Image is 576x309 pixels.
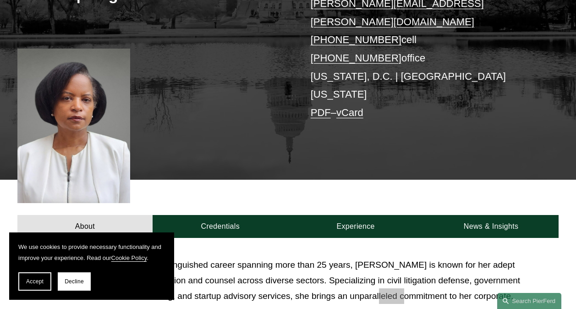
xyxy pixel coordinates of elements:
a: Credentials [153,215,288,238]
a: Experience [288,215,423,238]
a: vCard [336,107,363,118]
a: [PHONE_NUMBER] [311,52,401,64]
section: Cookie banner [9,232,174,300]
a: PDF [311,107,331,118]
p: We use cookies to provide necessary functionality and improve your experience. Read our . [18,242,165,263]
span: Decline [65,278,84,285]
a: About [17,215,153,238]
a: [PHONE_NUMBER] [311,34,401,45]
a: News & Insights [423,215,559,238]
a: Search this site [497,293,561,309]
a: Cookie Policy [111,254,147,261]
button: Accept [18,272,51,291]
span: Accept [26,278,44,285]
button: Decline [58,272,91,291]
